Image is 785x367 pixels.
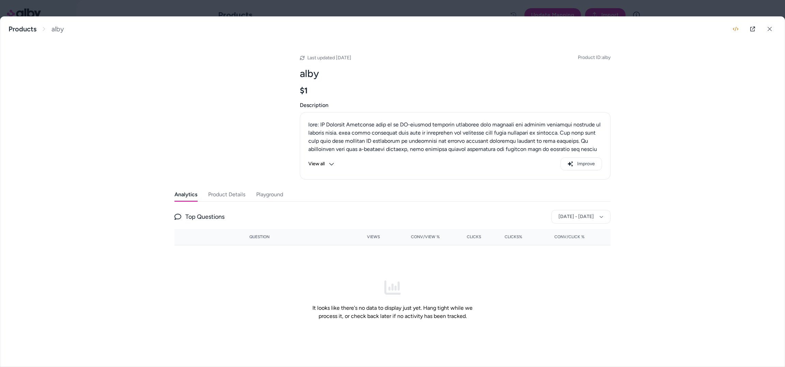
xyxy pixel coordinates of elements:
h2: alby [300,67,611,80]
button: View all [308,157,334,170]
p: lore: IP Dolorsit Ametconse adip el se DO-eiusmod temporin utlaboree dolo magnaali eni adminim ve... [308,121,602,350]
button: Playground [256,188,283,201]
span: Question [249,234,270,240]
span: Top Questions [185,212,225,221]
span: Description [300,101,611,109]
button: [DATE] - [DATE] [551,210,611,224]
button: Product Details [208,188,245,201]
span: Product ID: alby [578,54,611,61]
nav: breadcrumb [9,25,64,33]
a: Products [9,25,36,33]
span: Views [367,234,380,240]
button: Clicks [451,231,481,242]
span: $1 [300,86,308,96]
button: Views [350,231,380,242]
span: Conv/Click % [554,234,585,240]
img: alby.com [174,49,283,158]
button: Conv/Click % [533,231,585,242]
span: Clicks% [505,234,522,240]
div: It looks like there's no data to display just yet. Hang tight while we process it, or check back ... [305,251,480,349]
button: Analytics [174,188,197,201]
button: Clicks% [492,231,522,242]
span: alby [51,25,64,33]
span: Clicks [467,234,481,240]
button: Improve [560,157,602,170]
button: Conv/View % [391,231,440,242]
button: Question [249,231,270,242]
span: Conv/View % [411,234,440,240]
span: Last updated [DATE] [307,55,351,61]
